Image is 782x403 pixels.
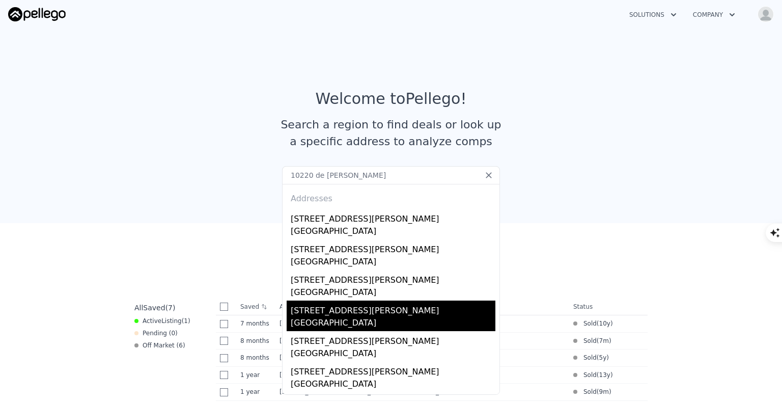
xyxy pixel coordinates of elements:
div: [GEOGRAPHIC_DATA] [291,317,495,331]
div: Welcome to Pellego ! [316,90,467,108]
time: 2025-04-02 20:00 [240,319,271,328]
time: 2012-09-25 07:00 [599,371,610,379]
th: Saved [236,299,275,315]
input: Search an address or region... [282,166,500,184]
span: [STREET_ADDRESS][PERSON_NAME] [280,388,391,395]
time: 2024-09-13 23:11 [240,388,271,396]
span: Listing [161,317,182,325]
div: [GEOGRAPHIC_DATA] [291,225,495,239]
div: Search a region to find deals or look up a specific address to analyze comps [277,116,505,150]
span: [STREET_ADDRESS][PERSON_NAME] [280,337,391,344]
time: 2025-02-10 19:32 [240,337,271,345]
time: 2025-02-09 17:51 [240,354,271,362]
button: Company [685,6,743,24]
img: Pellego [8,7,66,21]
span: Sold ( [577,319,599,328]
span: ) [609,388,611,396]
div: [STREET_ADDRESS][PERSON_NAME] [291,270,495,286]
span: Sold ( [577,354,599,362]
span: Sold ( [577,371,599,379]
div: [GEOGRAPHIC_DATA] [291,286,495,301]
div: [STREET_ADDRESS][PERSON_NAME] [291,362,495,378]
th: Address [275,299,569,315]
span: [STREET_ADDRESS][PERSON_NAME] [280,320,391,327]
time: 2015-11-03 07:00 [599,319,610,328]
time: 2025-03-05 05:00 [599,337,609,345]
th: Status [569,299,648,315]
div: [GEOGRAPHIC_DATA] [291,347,495,362]
span: [STREET_ADDRESS][PERSON_NAME] [280,371,391,379]
time: 2020-10-09 05:00 [599,354,607,362]
span: Sold ( [577,337,599,345]
span: ) [609,337,611,345]
img: avatar [758,6,774,22]
span: ) [606,354,609,362]
div: Pending ( 0 ) [134,329,178,337]
span: Sold ( [577,388,599,396]
button: Solutions [621,6,685,24]
span: Active ( 1 ) [143,317,190,325]
div: [STREET_ADDRESS][PERSON_NAME] [291,301,495,317]
span: Saved [143,304,165,312]
div: Addresses [287,184,495,209]
div: Off Market ( 6 ) [134,341,185,350]
span: [STREET_ADDRESS] [280,354,340,361]
div: [STREET_ADDRESS][PERSON_NAME] [291,331,495,347]
div: [GEOGRAPHIC_DATA] [291,256,495,270]
div: [STREET_ADDRESS][PERSON_NAME] [291,239,495,256]
time: 2024-09-13 23:37 [240,371,271,379]
div: [GEOGRAPHIC_DATA] [291,378,495,392]
time: 2025-01-06 16:44 [599,388,609,396]
span: ) [610,371,613,379]
div: All ( 7 ) [134,303,175,313]
div: [STREET_ADDRESS][PERSON_NAME] [291,209,495,225]
span: ) [610,319,613,328]
div: Saved Properties [130,256,652,274]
